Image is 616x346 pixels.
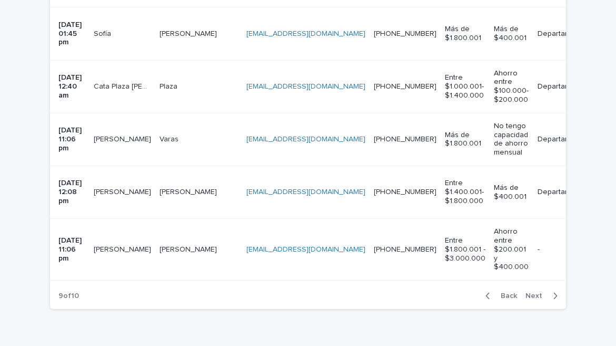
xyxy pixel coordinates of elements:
p: [PERSON_NAME] [160,243,219,254]
p: Departamentos [538,135,590,144]
p: Más de $400.001 [494,25,529,43]
a: [EMAIL_ADDRESS][DOMAIN_NAME] [246,83,365,90]
a: [EMAIL_ADDRESS][DOMAIN_NAME] [246,30,365,37]
p: Entre $1.800.001 - $3.000.000 [445,236,485,263]
a: [PHONE_NUMBER] [374,30,436,37]
p: [PERSON_NAME] [94,186,153,197]
p: - [538,245,590,254]
a: [EMAIL_ADDRESS][DOMAIN_NAME] [246,246,365,253]
p: Más de $1.800.001 [445,25,485,43]
p: Cata Plaza Espinoza [94,80,153,91]
p: Varas [160,133,181,144]
p: [DATE] 12:08 pm [58,179,85,205]
p: Ahorro entre $200.001 y $400.000 [494,227,529,272]
p: No tengo capacidad de ahorro mensual [494,122,529,157]
button: Next [521,291,566,301]
p: Ahorro entre $100.000- $200.000 [494,69,529,104]
a: [PHONE_NUMBER] [374,246,436,253]
p: [PERSON_NAME] [94,243,153,254]
p: [DATE] 12:40 am [58,73,85,100]
p: [PERSON_NAME] [94,133,153,144]
p: Departamentos [538,82,590,91]
p: Sánchez Stiepovic [160,27,219,39]
a: [EMAIL_ADDRESS][DOMAIN_NAME] [246,188,365,196]
p: Sofía [94,27,113,39]
p: [PERSON_NAME] [160,186,219,197]
p: Entre $1.400.001- $1.800.000 [445,179,485,205]
p: [DATE] 11:06 pm [58,126,85,152]
p: Más de $400.001 [494,184,529,201]
p: Departamentos [538,30,590,39]
p: 9 of 10 [50,283,87,309]
span: Back [494,292,517,300]
a: [PHONE_NUMBER] [374,136,436,143]
p: Entre $1.000.001- $1.400.000 [445,73,485,100]
p: Más de $1.800.001 [445,131,485,149]
button: Back [477,291,521,301]
p: Departamentos [538,188,590,197]
p: Plaza [160,80,180,91]
a: [PHONE_NUMBER] [374,188,436,196]
a: [EMAIL_ADDRESS][DOMAIN_NAME] [246,136,365,143]
span: Next [525,292,549,300]
a: [PHONE_NUMBER] [374,83,436,90]
p: [DATE] 11:06 pm [58,236,85,263]
p: [DATE] 01:45 pm [58,21,85,47]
